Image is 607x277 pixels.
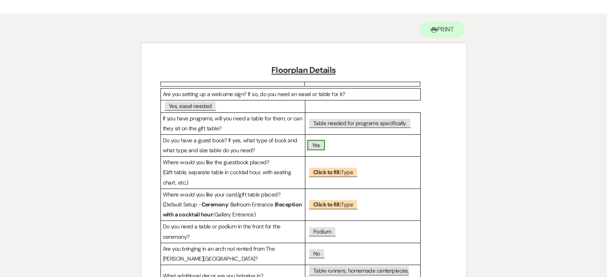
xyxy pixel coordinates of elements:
[419,22,465,38] button: Print
[313,201,341,208] b: Click to fill:
[308,248,325,258] span: No
[163,167,303,187] p: (Gift table, separate table in cocktail hour, with seating chart, etc.)
[308,226,336,236] span: Podium
[308,118,411,128] span: Table needed for programs specifically
[163,157,303,167] p: Where would you like the guestbook placed?
[313,169,341,176] b: Click to fill:
[308,199,358,209] span: Type
[163,89,418,99] p: Are you setting up a welcome sign? If so, do you need an easel or table for it?
[163,190,303,200] p: Where would you like your card/gift table placed?
[271,65,336,76] u: Floorplan Details
[163,114,303,134] p: If you have programs, will you need a table for them, or can they sit on the gift table?
[307,140,325,150] span: Yes
[163,136,303,155] p: Do you have a guest book? If yes, what type of book and what type and size table do you need?
[202,201,228,208] strong: Ceremony
[163,222,303,242] p: Do you need a table or podium in the front for the ceremony?
[308,167,358,177] span: Type
[163,200,303,220] p: (Default Setup - : Ballroom Entrance | Gallery Entrance)
[163,244,303,264] p: Are you bringing in an arch not rented from The [PERSON_NAME][GEOGRAPHIC_DATA]?
[164,101,216,111] span: Yes, easel needed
